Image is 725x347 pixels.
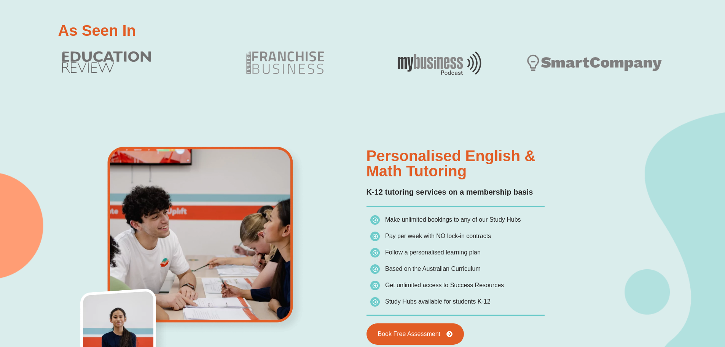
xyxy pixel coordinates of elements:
img: icon-list.png [370,297,380,307]
h2: Personalised English & Math Tutoring [366,148,663,179]
img: icon-list.png [370,232,380,241]
h2: K-12 tutoring services on a membership basis [366,186,663,198]
span: Make unlimited bookings to any of our Study Hubs [385,216,521,223]
img: icon-list.png [370,281,380,290]
span: Pay per week with NO lock-in contracts [385,233,491,239]
iframe: Chat Widget [598,261,725,347]
h2: As Seen In [58,23,136,38]
img: icon-list.png [370,215,380,225]
span: Study Hubs available for students K-12 [385,298,491,305]
img: icon-list.png [370,264,380,274]
a: Book Free Assessment [366,323,464,345]
span: Based on the Australian Curriculum [385,265,481,272]
img: icon-list.png [370,248,380,257]
span: Get unlimited access to Success Resources [385,282,504,288]
span: Follow a personalised learning plan [385,249,481,256]
span: Book Free Assessment [378,331,441,337]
